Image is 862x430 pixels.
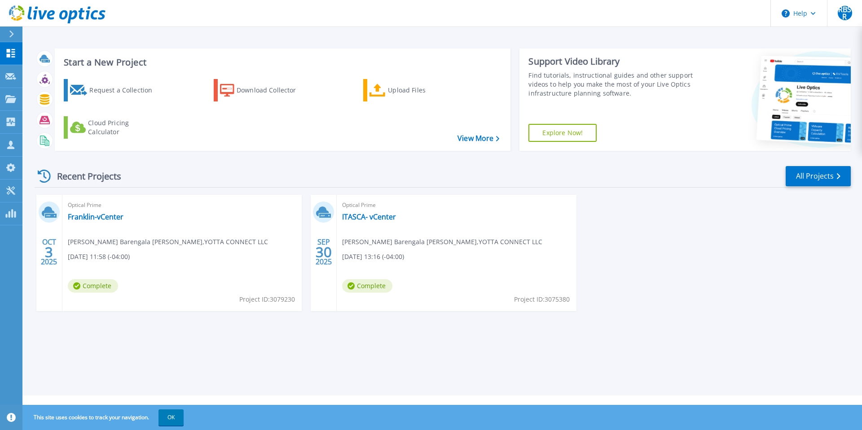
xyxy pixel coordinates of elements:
[528,71,697,98] div: Find tutorials, instructional guides and other support videos to help you make the most of your L...
[68,212,123,221] a: Franklin-vCenter
[68,252,130,262] span: [DATE] 11:58 (-04:00)
[45,248,53,256] span: 3
[528,124,597,142] a: Explore Now!
[388,81,460,99] div: Upload Files
[35,165,133,187] div: Recent Projects
[342,200,571,210] span: Optical Prime
[239,294,295,304] span: Project ID: 3079230
[68,200,296,210] span: Optical Prime
[25,409,184,426] span: This site uses cookies to track your navigation.
[68,279,118,293] span: Complete
[68,237,268,247] span: [PERSON_NAME] Barengala [PERSON_NAME] , YOTTA CONNECT LLC
[786,166,851,186] a: All Projects
[316,248,332,256] span: 30
[342,237,542,247] span: [PERSON_NAME] Barengala [PERSON_NAME] , YOTTA CONNECT LLC
[838,6,852,20] span: RBSR
[64,116,164,139] a: Cloud Pricing Calculator
[342,252,404,262] span: [DATE] 13:16 (-04:00)
[214,79,314,101] a: Download Collector
[342,279,392,293] span: Complete
[363,79,463,101] a: Upload Files
[89,81,161,99] div: Request a Collection
[237,81,308,99] div: Download Collector
[528,56,697,67] div: Support Video Library
[64,79,164,101] a: Request a Collection
[158,409,184,426] button: OK
[64,57,499,67] h3: Start a New Project
[342,212,396,221] a: ITASCA- vCenter
[457,134,499,143] a: View More
[315,236,332,268] div: SEP 2025
[88,118,160,136] div: Cloud Pricing Calculator
[514,294,570,304] span: Project ID: 3075380
[40,236,57,268] div: OCT 2025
